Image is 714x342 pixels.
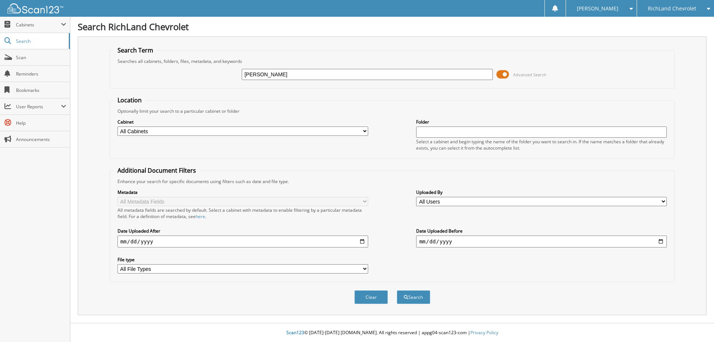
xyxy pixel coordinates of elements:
legend: Additional Document Filters [114,166,200,175]
span: Help [16,120,66,126]
span: Announcements [16,136,66,143]
label: Date Uploaded After [118,228,368,234]
a: here [196,213,205,220]
label: Folder [416,119,667,125]
legend: Location [114,96,145,104]
div: Select a cabinet and begin typing the name of the folder you want to search in. If the name match... [416,138,667,151]
span: Bookmarks [16,87,66,93]
span: RichLand Chevrolet [648,6,696,11]
label: Metadata [118,189,368,195]
span: [PERSON_NAME] [577,6,618,11]
span: Cabinets [16,22,61,28]
span: User Reports [16,103,61,110]
iframe: Chat Widget [677,306,714,342]
label: Date Uploaded Before [416,228,667,234]
button: Search [397,290,430,304]
div: Enhance your search for specific documents using filters such as date and file type. [114,178,671,185]
div: Searches all cabinets, folders, files, metadata, and keywords [114,58,671,64]
label: Uploaded By [416,189,667,195]
a: Privacy Policy [470,329,498,336]
img: scan123-logo-white.svg [7,3,63,13]
span: Scan [16,54,66,61]
span: Reminders [16,71,66,77]
legend: Search Term [114,46,157,54]
div: © [DATE]-[DATE] [DOMAIN_NAME]. All rights reserved | appg04-scan123-com | [70,324,714,342]
input: end [416,236,667,247]
label: File type [118,256,368,263]
span: Search [16,38,65,44]
span: Scan123 [286,329,304,336]
span: Advanced Search [513,72,546,77]
div: Optionally limit your search to a particular cabinet or folder [114,108,671,114]
div: All metadata fields are searched by default. Select a cabinet with metadata to enable filtering b... [118,207,368,220]
input: start [118,236,368,247]
label: Cabinet [118,119,368,125]
button: Clear [354,290,388,304]
h1: Search RichLand Chevrolet [78,20,707,33]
